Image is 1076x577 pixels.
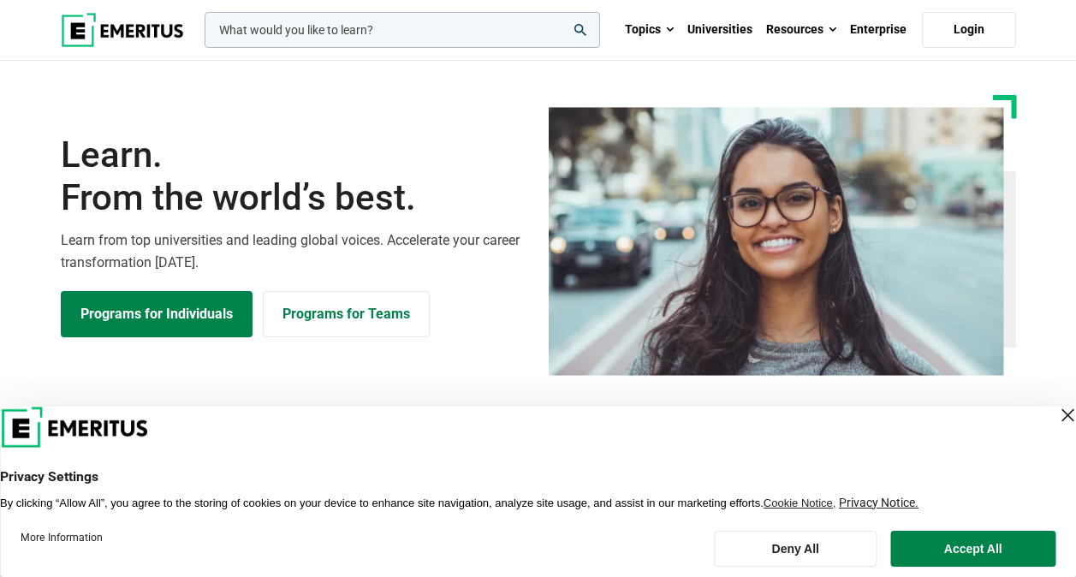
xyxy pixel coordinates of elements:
[61,229,528,273] p: Learn from top universities and leading global voices. Accelerate your career transformation [DATE].
[205,12,600,48] input: woocommerce-product-search-field-0
[549,107,1004,376] img: Learn from the world's best
[61,291,253,337] a: Explore Programs
[61,176,528,219] span: From the world’s best.
[61,134,528,220] h1: Learn.
[922,12,1016,48] a: Login
[263,291,430,337] a: Explore for Business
